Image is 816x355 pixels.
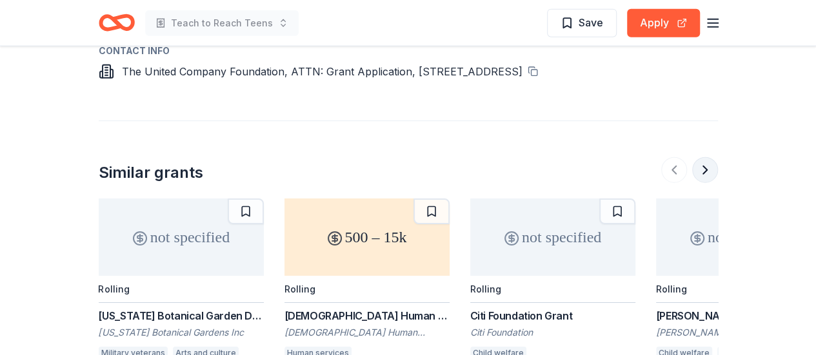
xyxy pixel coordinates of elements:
div: [DEMOGRAPHIC_DATA] Human Services Foundation Grant [284,308,450,323]
div: Rolling [656,283,687,294]
span: Save [579,14,603,31]
div: not specified [470,198,635,276]
div: not specified [99,198,264,276]
div: [US_STATE] Botanical Garden Donation Requests [99,308,264,323]
div: Rolling [470,283,501,294]
div: Rolling [99,283,130,294]
div: Citi Foundation [470,326,635,339]
div: [US_STATE] Botanical Gardens Inc [99,326,264,339]
div: Citi Foundation Grant [470,308,635,323]
button: Save [547,9,617,37]
div: Contact info [99,43,718,59]
div: Similar grants [99,162,203,183]
div: [DEMOGRAPHIC_DATA] Human Services Foundation [284,326,450,339]
button: Teach to Reach Teens [145,10,299,36]
a: Home [99,8,135,38]
button: Apply [627,9,700,37]
div: 500 – 15k [284,198,450,276]
div: Rolling [284,283,315,294]
span: The United Company Foundation, ATTN: Grant Application, [STREET_ADDRESS] [122,65,522,78]
span: Teach to Reach Teens [171,15,273,31]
